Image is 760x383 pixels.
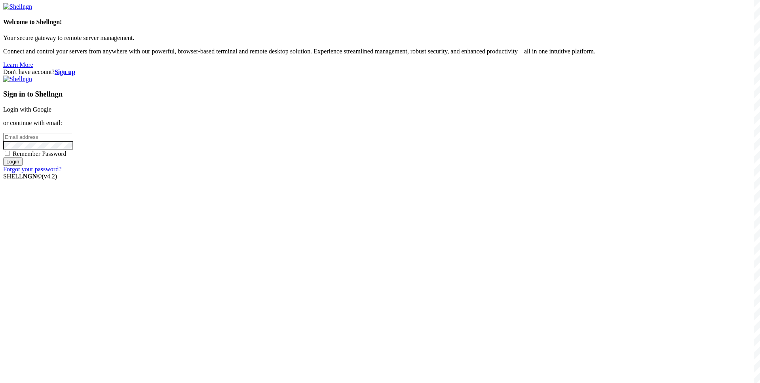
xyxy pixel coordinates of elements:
img: Shellngn [3,76,32,83]
span: SHELL © [3,173,57,180]
h4: Welcome to Shellngn! [3,19,757,26]
a: Learn More [3,61,33,68]
p: Your secure gateway to remote server management. [3,34,757,42]
input: Email address [3,133,73,141]
img: Shellngn [3,3,32,10]
h3: Sign in to Shellngn [3,90,757,99]
a: Login with Google [3,106,51,113]
span: 4.2.0 [42,173,57,180]
span: Remember Password [13,150,66,157]
b: NGN [23,173,37,180]
input: Login [3,157,23,166]
p: or continue with email: [3,119,757,127]
div: Don't have account? [3,68,757,76]
a: Forgot your password? [3,166,61,173]
input: Remember Password [5,151,10,156]
a: Sign up [55,68,75,75]
p: Connect and control your servers from anywhere with our powerful, browser-based terminal and remo... [3,48,757,55]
